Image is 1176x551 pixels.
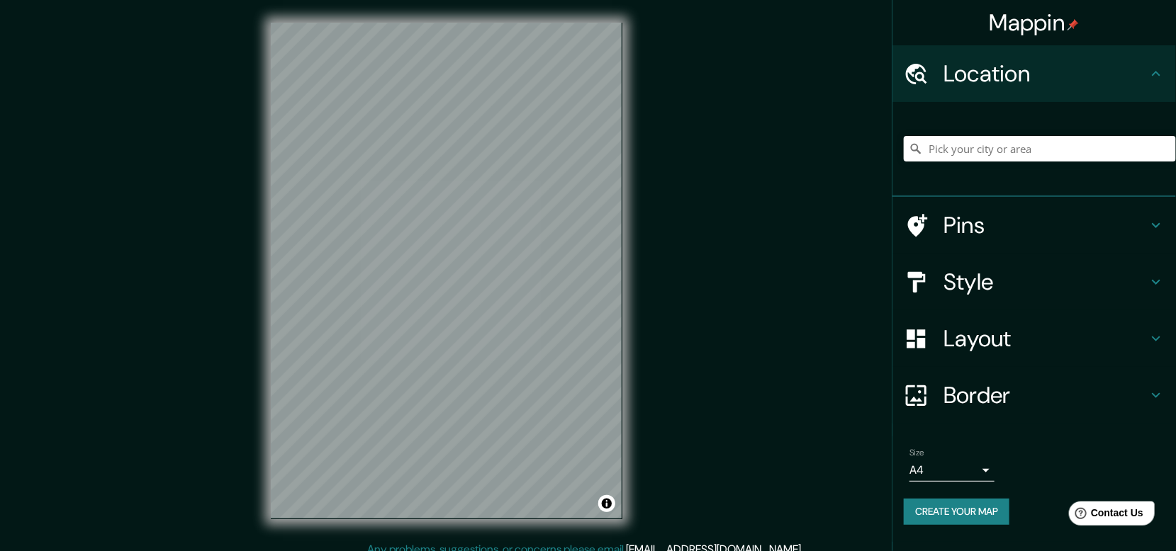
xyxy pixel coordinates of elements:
[904,136,1176,161] input: Pick your city or area
[943,268,1148,296] h4: Style
[943,211,1148,239] h4: Pins
[892,197,1176,254] div: Pins
[892,310,1176,367] div: Layout
[990,8,1080,37] h4: Mappin
[1050,496,1160,535] iframe: Help widget launcher
[892,45,1176,102] div: Location
[943,59,1148,88] h4: Location
[598,495,615,512] button: Toggle attribution
[1068,19,1079,30] img: pin-icon.png
[909,459,995,482] div: A4
[892,367,1176,424] div: Border
[904,499,1009,525] button: Create your map
[909,447,924,459] label: Size
[892,254,1176,310] div: Style
[943,324,1148,353] h4: Layout
[943,381,1148,409] h4: Border
[271,23,622,519] canvas: Map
